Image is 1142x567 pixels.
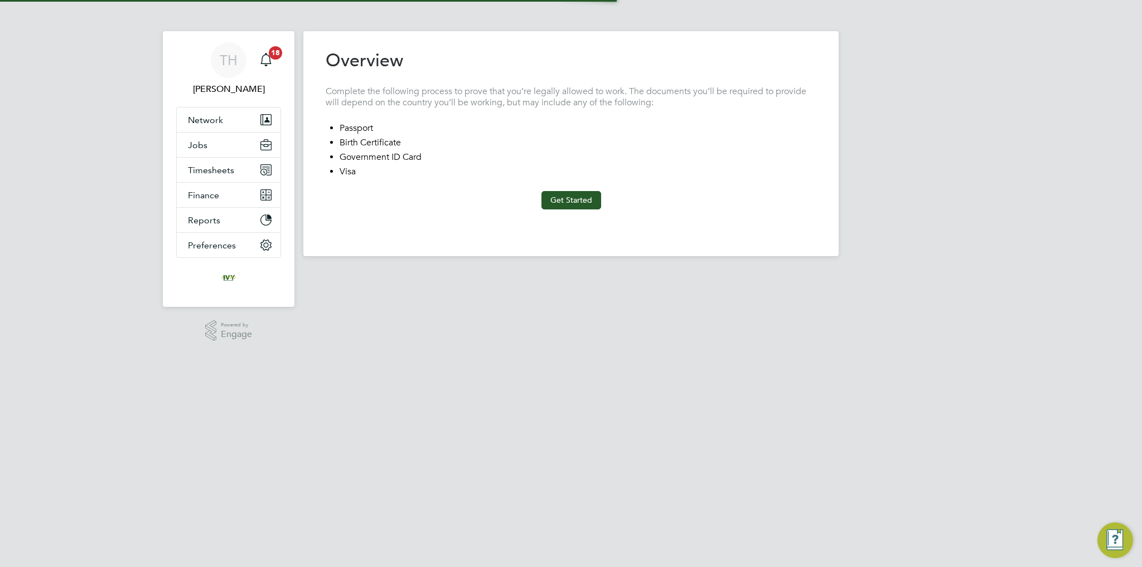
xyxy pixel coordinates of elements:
[221,320,252,330] span: Powered by
[205,320,253,341] a: Powered byEngage
[188,240,236,251] span: Preferences
[541,191,601,209] button: Get Started
[326,86,816,109] p: Complete the following process to prove that you’re legally allowed to work. The documents you’ll...
[340,137,816,151] li: Birth Certificate
[177,107,280,132] button: Network
[340,166,816,180] li: Visa
[188,140,207,150] span: Jobs
[176,269,281,287] a: Go to home page
[1097,522,1133,558] button: Engage Resource Center
[177,208,280,232] button: Reports
[188,165,234,175] span: Timesheets
[177,158,280,182] button: Timesheets
[177,233,280,257] button: Preferences
[177,183,280,207] button: Finance
[188,115,223,125] span: Network
[177,133,280,157] button: Jobs
[188,190,219,201] span: Finance
[188,215,220,226] span: Reports
[220,269,238,287] img: ivyresourcegroup-logo-retina.png
[220,53,238,67] span: TH
[221,330,252,339] span: Engage
[340,123,816,137] li: Passport
[176,82,281,96] span: Tom Harvey
[163,31,294,307] nav: Main navigation
[255,42,277,78] a: 18
[269,46,282,60] span: 18
[326,49,403,72] h2: Overview
[176,42,281,96] a: TH[PERSON_NAME]
[340,151,816,166] li: Government ID Card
